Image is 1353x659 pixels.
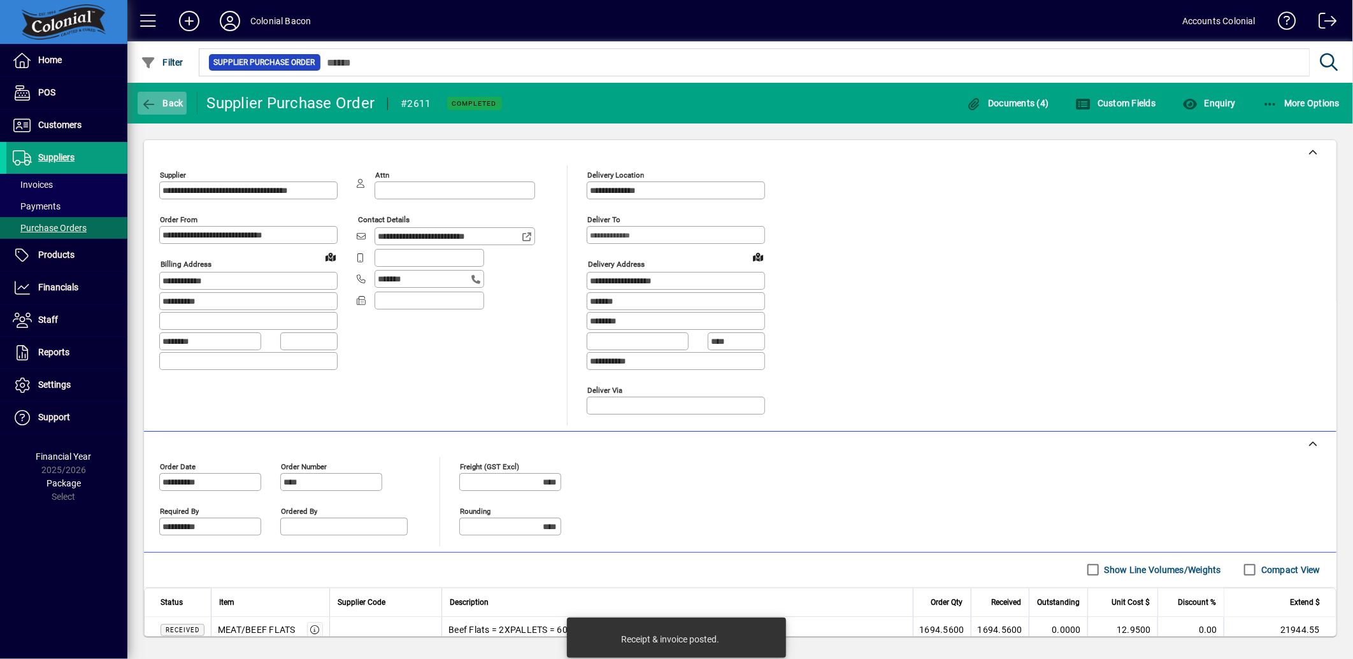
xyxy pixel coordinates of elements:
a: Products [6,239,127,271]
span: Discount % [1178,595,1216,609]
span: Received [166,627,199,634]
span: Received [991,595,1021,609]
span: Supplier Code [338,595,385,609]
span: Financials [38,282,78,292]
button: Enquiry [1179,92,1238,115]
span: Financial Year [36,451,92,462]
a: Home [6,45,127,76]
span: Beef Flats = 2XPALLETS = 60XCARTONS [448,623,614,636]
span: Item [219,595,234,609]
mat-label: Freight (GST excl) [460,462,519,471]
span: Products [38,250,75,260]
div: Receipt & invoice posted. [621,633,719,646]
span: Suppliers [38,152,75,162]
span: Completed [452,99,497,108]
span: Staff [38,315,58,325]
td: 0.0000 [1029,617,1087,642]
app-page-header-button: Back [127,92,197,115]
span: Payments [13,201,61,211]
span: Invoices [13,180,53,190]
a: Customers [6,110,127,141]
span: Custom Fields [1076,98,1156,108]
td: 0.00 [1157,617,1224,642]
td: 1694.5600 [971,617,1029,642]
mat-label: Supplier [160,171,186,180]
a: POS [6,77,127,109]
mat-label: Order from [160,215,197,224]
mat-label: Ordered by [281,506,317,515]
label: Show Line Volumes/Weights [1102,563,1221,576]
span: Support [38,412,70,422]
a: Payments [6,195,127,217]
mat-label: Attn [375,171,389,180]
div: Accounts Colonial [1182,11,1256,31]
div: Supplier Purchase Order [207,93,375,113]
span: Reports [38,347,69,357]
a: Logout [1309,3,1337,44]
mat-label: Deliver via [587,385,622,394]
button: Documents (4) [963,92,1052,115]
a: Support [6,402,127,434]
mat-label: Required by [160,506,199,515]
span: Back [141,98,183,108]
mat-label: Deliver To [587,215,620,224]
button: Add [169,10,210,32]
a: Financials [6,272,127,304]
div: MEAT/BEEF FLATS [218,623,296,636]
span: Documents (4) [966,98,1049,108]
a: Settings [6,369,127,401]
span: Order Qty [931,595,963,609]
a: View on map [320,246,341,267]
button: Filter [138,51,187,74]
button: Profile [210,10,250,32]
span: Settings [38,379,71,390]
span: Home [38,55,62,65]
a: Knowledge Base [1268,3,1296,44]
a: View on map [748,246,768,267]
mat-label: Delivery Location [587,171,644,180]
td: 1694.5600 [913,617,971,642]
button: Back [138,92,187,115]
a: Reports [6,337,127,369]
a: Staff [6,304,127,336]
span: Description [450,595,489,609]
button: Custom Fields [1073,92,1159,115]
label: Compact View [1259,563,1321,576]
span: Customers [38,120,82,130]
div: Colonial Bacon [250,11,311,31]
span: Supplier Purchase Order [214,56,315,69]
span: Extend $ [1290,595,1320,609]
div: #2611 [401,94,431,114]
mat-label: Rounding [460,506,490,515]
span: Outstanding [1037,595,1080,609]
td: 21944.55 [1224,617,1336,642]
button: More Options [1259,92,1343,115]
span: Unit Cost $ [1112,595,1150,609]
span: Status [161,595,183,609]
mat-label: Order number [281,462,327,471]
span: POS [38,87,55,97]
span: Purchase Orders [13,223,87,233]
span: Enquiry [1182,98,1235,108]
a: Purchase Orders [6,217,127,239]
span: Package [47,478,81,488]
td: 12.9500 [1087,617,1157,642]
a: Invoices [6,174,127,195]
mat-label: Order date [160,462,196,471]
span: Filter [141,57,183,67]
span: More Options [1263,98,1340,108]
